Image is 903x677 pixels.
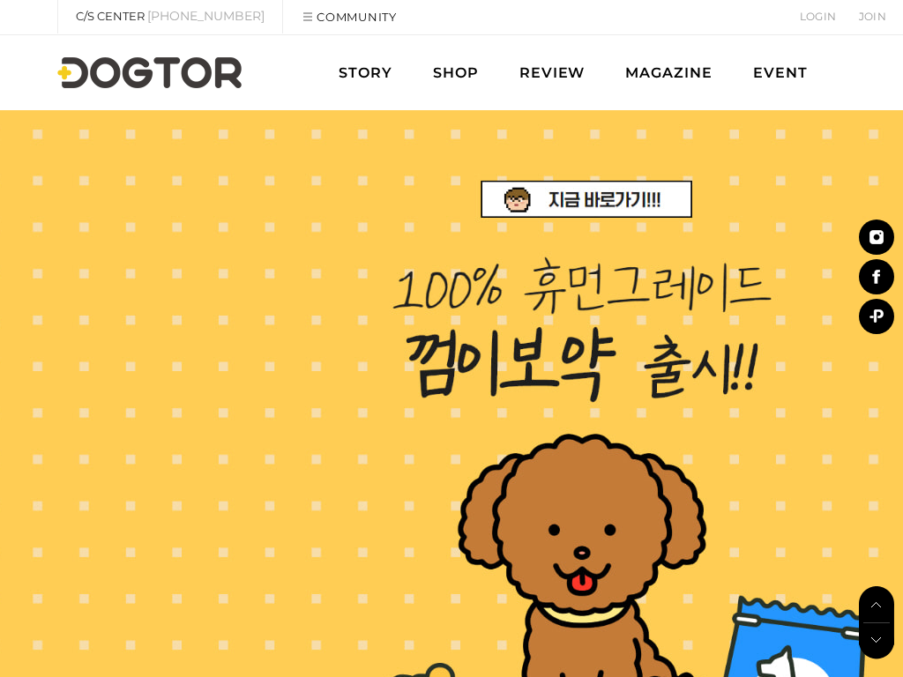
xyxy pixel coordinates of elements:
[869,309,884,324] img: 카카오채널
[753,58,808,108] a: EVENT
[519,58,586,108] a: REVIEW
[625,58,713,108] a: MAGAZINE
[303,9,397,42] a: COMMUNITY
[57,56,242,91] img: 로고
[859,10,886,23] a: JOIN
[800,10,837,23] a: LOGIN
[859,586,894,622] img: 스크롤-업!
[869,230,884,244] img: 인스타그램
[339,58,392,108] a: STORY
[859,622,894,659] img: 스크롤-다운!
[433,58,479,108] a: SHOP
[303,12,312,21] img: 커뮤니티아이콘
[869,270,884,284] img: 페이스북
